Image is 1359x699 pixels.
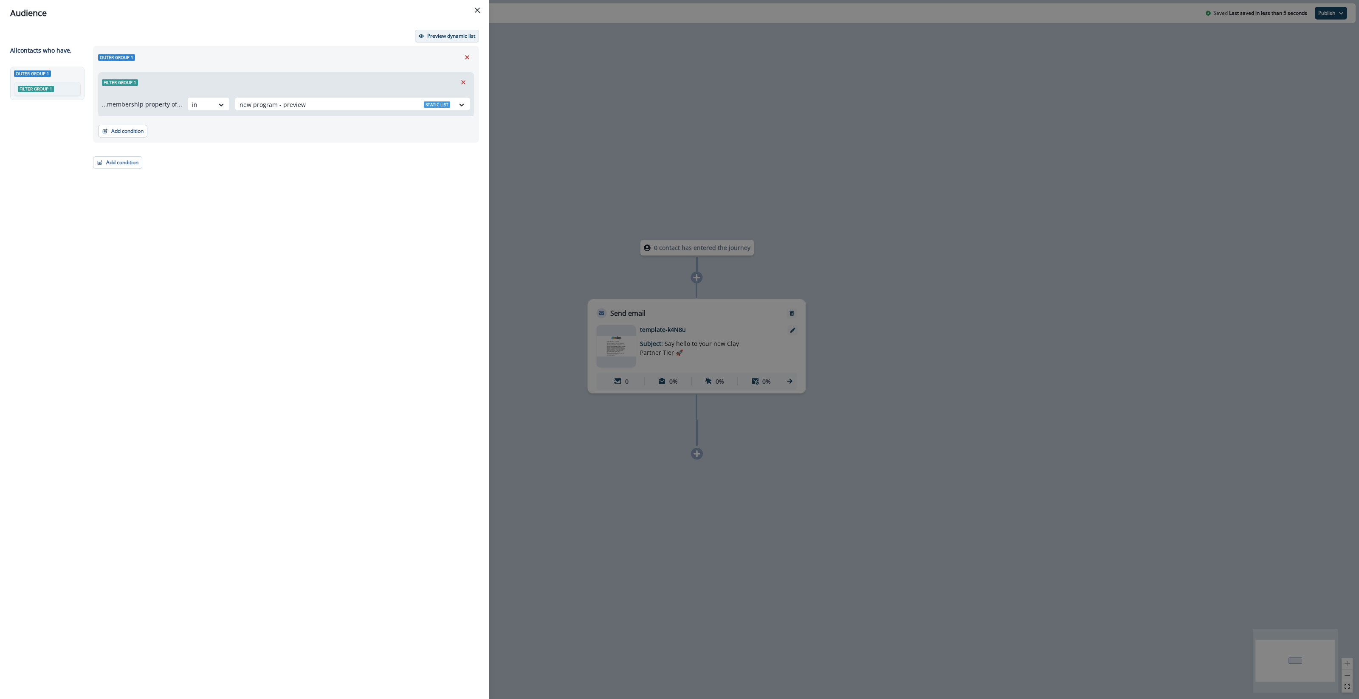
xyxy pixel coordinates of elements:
[93,156,142,169] button: Add condition
[18,86,54,92] span: Filter group 1
[460,51,474,64] button: Remove
[98,125,147,138] button: Add condition
[457,76,470,89] button: Remove
[427,33,475,39] p: Preview dynamic list
[10,46,72,55] p: All contact s who have,
[415,30,479,42] button: Preview dynamic list
[98,54,135,61] span: Outer group 1
[14,70,51,77] span: Outer group 1
[102,100,182,109] p: ...membership property of...
[10,7,479,20] div: Audience
[102,79,138,86] span: Filter group 1
[471,3,484,17] button: Close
